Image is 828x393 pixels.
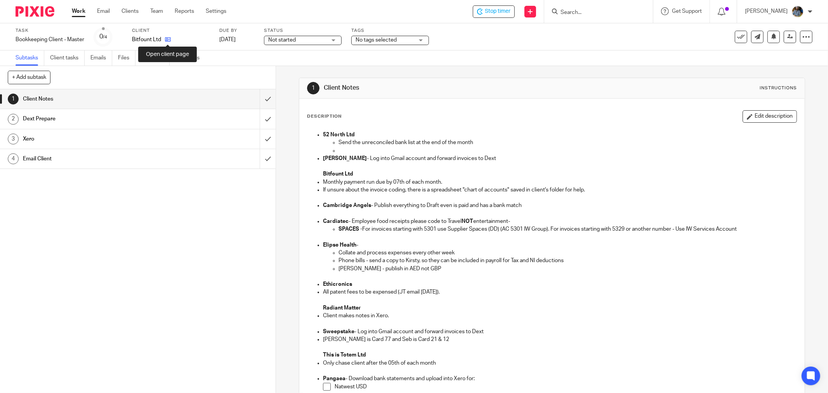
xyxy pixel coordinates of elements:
p: Phone bills - send a copy to Kirsty, so they can be included in payroll for Tax and NI deductions [338,257,797,264]
img: Pixie [16,6,54,17]
small: /4 [103,35,107,39]
a: Audit logs [175,50,205,66]
p: Client makes notes in Xero. [323,312,797,320]
span: Not started [268,37,296,43]
p: [PERSON_NAME] is Card 77 and Seb is Card 21 & 12 [323,336,797,343]
a: Subtasks [16,50,44,66]
h1: Email Client [23,153,176,165]
p: If unsure about the invoice coding, there is a spreadsheet "chart of accounts" saved in client's ... [323,186,797,194]
h1: Xero [23,133,176,145]
a: Emails [90,50,112,66]
label: Task [16,28,84,34]
label: Status [264,28,342,34]
a: Reports [175,7,194,15]
strong: NOT [462,219,473,224]
strong: [PERSON_NAME] [323,156,367,161]
div: 1 [8,94,19,104]
p: - Log into Gmail account and forward invoices to Dext [323,328,797,336]
a: Clients [122,7,139,15]
p: - Publish everything to Draft even is paid and has a bank match [323,202,797,209]
strong: Elipse Health [323,242,356,248]
strong: Pangaea [323,376,345,381]
strong: 52 North Ltd [323,132,355,137]
div: 4 [8,153,19,164]
button: Edit description [743,110,797,123]
p: Collate and process expenses every other week [338,249,797,257]
span: Stop timer [485,7,510,16]
p: - [323,241,797,249]
div: 3 [8,134,19,144]
h1: Client Notes [324,84,569,92]
span: [DATE] [219,37,236,42]
a: Work [72,7,85,15]
p: Monthly payment run due by 07th of each month. [323,178,797,186]
p: - Download bank statements and upload into Xero for: [323,375,797,383]
strong: Ethicronics [323,282,352,287]
a: Settings [206,7,226,15]
strong: Sweepstake [323,329,354,334]
span: No tags selected [356,37,397,43]
div: Bitfount Ltd - Bookkeeping Client - Master [473,5,515,18]
p: - Employee food receipts please code to Travel entertainment- [323,217,797,225]
span: Get Support [672,9,702,14]
div: 0 [99,32,107,41]
p: Natwest USD [335,383,797,391]
img: Jaskaran%20Singh.jpeg [792,5,804,18]
p: [PERSON_NAME] [745,7,788,15]
a: Team [150,7,163,15]
div: 2 [8,114,19,125]
a: Files [118,50,135,66]
h1: Dext Prepare [23,113,176,125]
strong: Bitfount Ltd [323,171,353,177]
p: [PERSON_NAME] - publish in AED not GBP [338,265,797,273]
p: - Log into Gmail account and forward invoices to Dext [323,155,797,162]
p: For invoices starting with 5301 use Supplier Spaces (DD) (AC 5301 IW Group). For invoices startin... [338,225,797,233]
strong: Cardiatec [323,219,349,224]
p: Description [307,113,342,120]
div: Bookkeeping Client - Master [16,36,84,43]
label: Client [132,28,210,34]
strong: Radiant Matter [323,305,361,311]
strong: Cambridge Angels [323,203,371,208]
strong: SPACES - [338,226,362,232]
p: All patent fees to be expensed (JT email [DATE]). [323,288,797,296]
a: Email [97,7,110,15]
div: Instructions [760,85,797,91]
button: + Add subtask [8,71,50,84]
strong: This is Totem Ltd [323,352,366,358]
label: Due by [219,28,254,34]
p: Bitfount Ltd [132,36,161,43]
input: Search [560,9,630,16]
a: Client tasks [50,50,85,66]
div: 1 [307,82,319,94]
a: Notes (0) [141,50,170,66]
p: Send the unreconciled bank list at the end of the month [338,139,797,146]
label: Tags [351,28,429,34]
p: Only chase client after the 05th of each month [323,359,797,367]
h1: Client Notes [23,93,176,105]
